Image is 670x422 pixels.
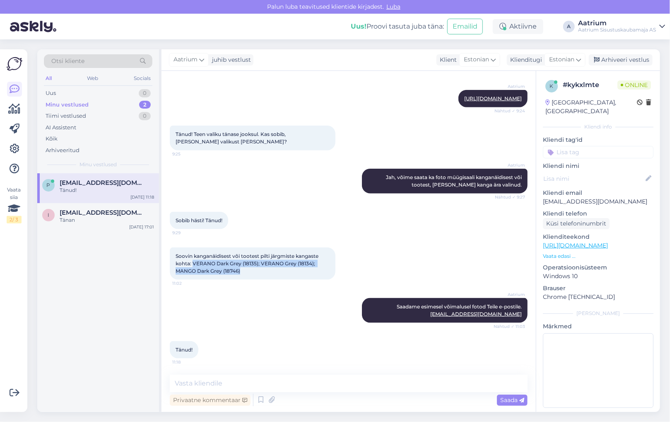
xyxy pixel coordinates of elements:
span: Estonian [464,55,489,64]
b: Uus! [351,22,366,30]
span: Saadame esimesel võimalusel fotod Teile e-postile. [397,303,522,317]
span: 9:29 [172,230,203,236]
span: Nähtud ✓ 11:03 [494,323,525,330]
div: A [563,21,575,32]
span: Sobib hästi! Tänud! [176,217,222,223]
p: Operatsioonisüsteem [543,263,653,272]
span: 11:18 [172,359,203,365]
span: Tänud! Teen valiku tänase jooksul. Kas sobib, [PERSON_NAME] valikust [PERSON_NAME]? [176,131,287,145]
span: Soovin kanganäidisest või tootest pilti järgmiste kangaste kohta: VERANO Dark Grey (18135); VERAN... [176,253,320,274]
a: [EMAIL_ADDRESS][DOMAIN_NAME] [430,311,522,317]
div: Aatrium Sisustuskaubamaja AS [578,27,656,33]
span: Aatrium [494,83,525,90]
div: 0 [139,89,151,97]
div: juhib vestlust [209,56,251,64]
p: Märkmed [543,322,653,331]
div: Küsi telefoninumbrit [543,218,610,229]
span: k [550,83,554,89]
p: Kliendi email [543,189,653,197]
div: Uus [46,89,56,97]
div: Arhiveeritud [46,146,80,155]
div: Tänan [60,216,154,224]
a: AatriumAatrium Sisustuskaubamaja AS [578,20,665,33]
div: All [44,73,53,84]
div: Vaata siia [7,186,22,223]
p: [EMAIL_ADDRESS][DOMAIN_NAME] [543,197,653,206]
span: Jah, võime saata ka foto müügisaali kanganäidisest või tootest, [PERSON_NAME] kanga ära valinud. [386,174,523,188]
span: 9:25 [172,151,203,157]
div: [GEOGRAPHIC_DATA], [GEOGRAPHIC_DATA] [545,98,637,116]
div: [PERSON_NAME] [543,310,653,317]
div: Aktiivne [493,19,543,34]
div: Tiimi vestlused [46,112,86,120]
a: [URL][DOMAIN_NAME] [464,95,522,102]
div: [DATE] 11:18 [130,194,154,200]
div: Kliendi info [543,123,653,131]
div: Privaatne kommentaar [170,395,251,406]
span: Saada [500,396,524,404]
p: Kliendi nimi [543,162,653,170]
div: [DATE] 17:01 [129,224,154,230]
div: Klienditugi [507,56,542,64]
p: Brauser [543,284,653,293]
p: Kliendi tag'id [543,136,653,144]
span: 11:02 [172,280,203,286]
div: Arhiveeri vestlus [589,54,653,65]
button: Emailid [447,19,483,34]
span: Nähtud ✓ 9:27 [494,194,525,200]
div: Tänud! [60,187,154,194]
span: Nähtud ✓ 9:24 [494,108,525,114]
span: Aatrium [494,291,525,298]
div: AI Assistent [46,124,76,132]
div: 2 [139,101,151,109]
div: # kykxlmte [563,80,617,90]
p: Klienditeekond [543,233,653,241]
span: Aatrium [174,55,198,64]
span: Aatrium [494,162,525,168]
span: Otsi kliente [51,57,84,65]
div: 0 [139,112,151,120]
div: Proovi tasuta juba täna: [351,22,444,32]
span: Estonian [549,55,574,64]
span: Luba [384,3,403,10]
div: Socials [132,73,152,84]
img: Askly Logo [7,56,22,72]
div: Web [86,73,100,84]
span: p [47,182,51,188]
span: Online [617,80,651,90]
div: Minu vestlused [46,101,89,109]
div: Klient [436,56,457,64]
span: Tänud! [176,347,193,353]
input: Lisa nimi [543,174,644,183]
p: Kliendi telefon [543,209,653,218]
div: Aatrium [578,20,656,27]
span: indrek.edasi@me.com [60,209,146,216]
span: pille.heinla@gmail.com [60,179,146,187]
a: [URL][DOMAIN_NAME] [543,242,608,249]
p: Chrome [TECHNICAL_ID] [543,293,653,301]
p: Windows 10 [543,272,653,281]
div: 2 / 3 [7,216,22,223]
p: Vaata edasi ... [543,252,653,260]
div: Kõik [46,135,58,143]
input: Lisa tag [543,146,653,158]
span: i [48,212,49,218]
span: Minu vestlused [80,161,117,168]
